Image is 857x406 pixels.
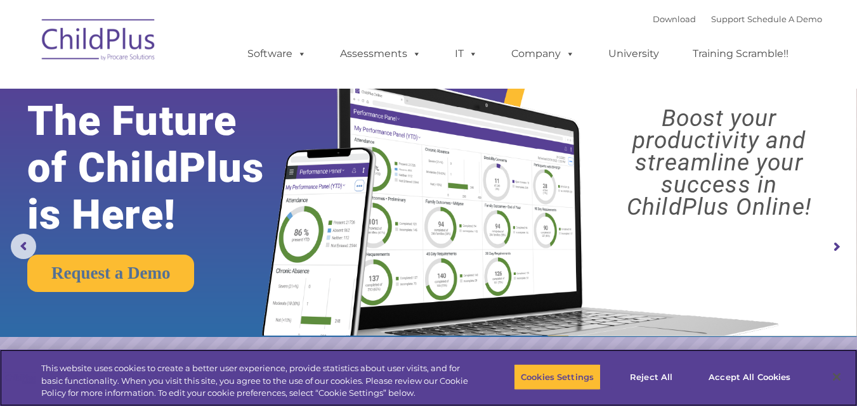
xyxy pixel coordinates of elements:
rs-layer: The Future of ChildPlus is Here! [27,98,301,238]
span: Phone number [176,136,230,145]
a: University [596,41,672,67]
a: Schedule A Demo [747,14,822,24]
a: Software [235,41,319,67]
a: IT [442,41,490,67]
button: Close [823,363,851,391]
button: Reject All [612,364,691,390]
button: Cookies Settings [514,364,601,390]
rs-layer: Boost your productivity and streamline your success in ChildPlus Online! [592,107,846,218]
img: ChildPlus by Procare Solutions [36,10,162,73]
div: This website uses cookies to create a better user experience, provide statistics about user visit... [41,362,471,400]
a: Support [711,14,745,24]
a: Download [653,14,696,24]
span: Last name [176,84,215,93]
button: Accept All Cookies [702,364,797,390]
a: Request a Demo [27,255,194,292]
font: | [653,14,822,24]
a: Assessments [327,41,434,67]
a: Training Scramble!! [680,41,801,67]
a: Company [499,41,587,67]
